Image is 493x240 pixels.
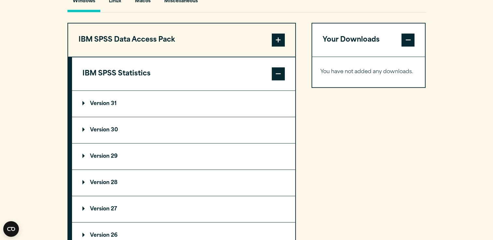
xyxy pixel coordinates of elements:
button: Your Downloads [312,23,425,57]
p: You have not added any downloads. [320,67,417,77]
p: Version 28 [82,180,118,185]
button: IBM SPSS Statistics [72,57,295,90]
summary: Version 27 [72,196,295,222]
summary: Version 28 [72,170,295,196]
summary: Version 29 [72,143,295,169]
p: Version 30 [82,127,118,133]
p: Version 27 [82,207,117,212]
div: Your Downloads [312,57,425,87]
summary: Version 31 [72,91,295,117]
p: Version 31 [82,101,117,106]
button: Open CMP widget [3,221,19,237]
p: Version 26 [82,233,118,238]
summary: Version 30 [72,117,295,143]
button: IBM SPSS Data Access Pack [68,23,295,57]
p: Version 29 [82,154,118,159]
